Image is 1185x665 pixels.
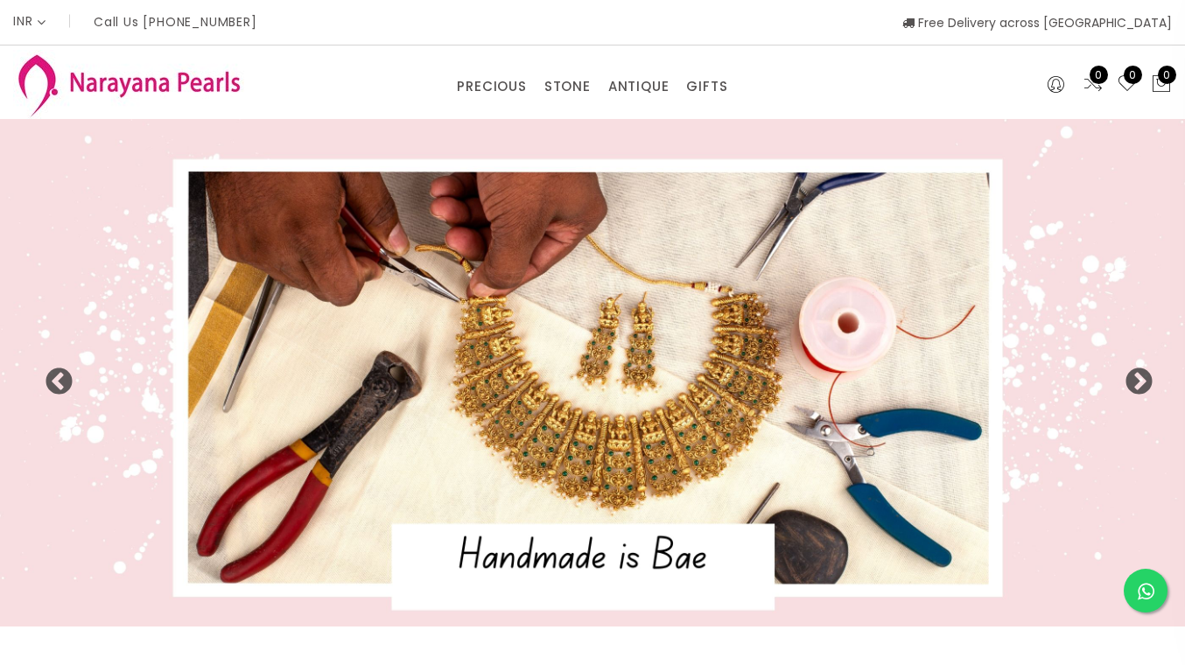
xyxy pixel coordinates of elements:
button: Next [1124,367,1141,385]
a: 0 [1117,73,1138,96]
a: ANTIQUE [608,73,670,100]
a: PRECIOUS [457,73,526,100]
a: STONE [544,73,591,100]
span: 0 [1158,66,1176,84]
a: GIFTS [686,73,727,100]
p: Call Us [PHONE_NUMBER] [94,16,257,28]
span: Free Delivery across [GEOGRAPHIC_DATA] [902,14,1172,31]
a: 0 [1083,73,1104,96]
span: 0 [1124,66,1142,84]
span: 0 [1090,66,1108,84]
button: 0 [1151,73,1172,96]
button: Previous [44,367,61,385]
